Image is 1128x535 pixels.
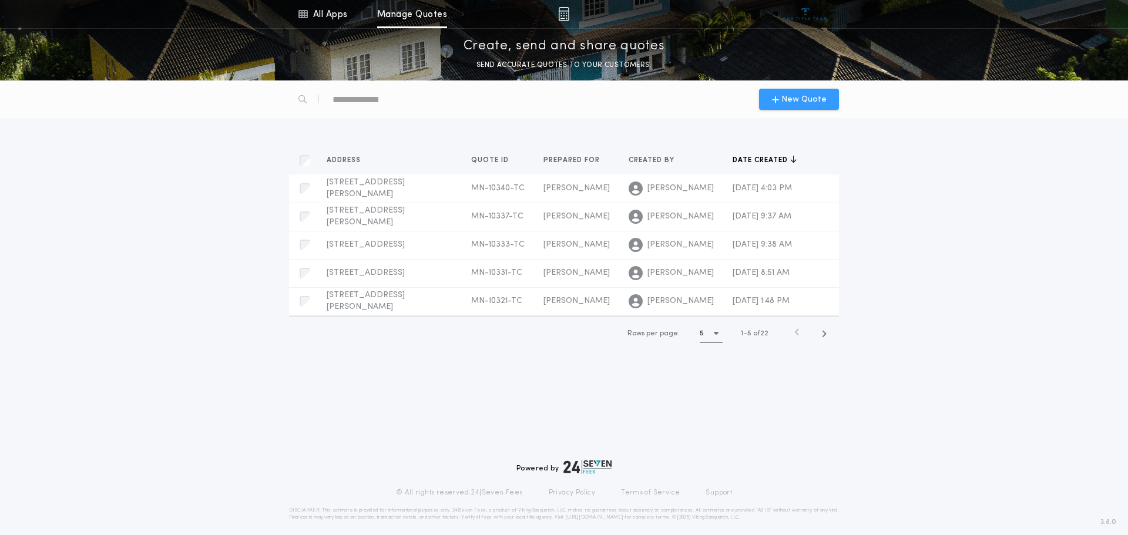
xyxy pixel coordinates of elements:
[647,183,714,194] span: [PERSON_NAME]
[733,154,797,166] button: Date created
[543,240,610,249] span: [PERSON_NAME]
[327,240,405,249] span: [STREET_ADDRESS]
[621,488,680,497] a: Terms of Service
[759,89,839,110] button: New Quote
[733,156,790,165] span: Date created
[629,156,677,165] span: Created by
[543,156,602,165] span: Prepared for
[543,212,610,221] span: [PERSON_NAME]
[733,268,790,277] span: [DATE] 8:51 AM
[627,330,680,337] span: Rows per page:
[464,37,665,56] p: Create, send and share quotes
[396,488,523,497] p: © All rights reserved. 24|Seven Fees
[647,239,714,251] span: [PERSON_NAME]
[471,297,522,305] span: MN-10321-TC
[471,240,525,249] span: MN-10333-TC
[558,7,569,21] img: img
[549,488,596,497] a: Privacy Policy
[781,93,827,106] span: New Quote
[733,212,791,221] span: [DATE] 9:37 AM
[647,295,714,307] span: [PERSON_NAME]
[706,488,732,497] a: Support
[784,8,828,20] img: vs-icon
[1100,517,1116,527] span: 3.8.0
[471,154,518,166] button: Quote ID
[733,297,790,305] span: [DATE] 1:48 PM
[747,330,751,337] span: 5
[700,328,704,339] h1: 5
[327,268,405,277] span: [STREET_ADDRESS]
[543,297,610,305] span: [PERSON_NAME]
[471,156,511,165] span: Quote ID
[700,324,723,343] button: 5
[543,184,610,193] span: [PERSON_NAME]
[565,515,623,520] a: [URL][DOMAIN_NAME]
[327,206,405,227] span: [STREET_ADDRESS][PERSON_NAME]
[629,154,683,166] button: Created by
[741,330,743,337] span: 1
[563,460,612,474] img: logo
[471,268,522,277] span: MN-10331-TC
[471,212,523,221] span: MN-10337-TC
[289,507,839,521] p: DISCLAIMER: This estimate is provided for informational purposes only. 24|Seven Fees, a product o...
[753,328,768,339] span: of 22
[476,59,652,71] p: SEND ACCURATE QUOTES TO YOUR CUSTOMERS.
[647,267,714,279] span: [PERSON_NAME]
[733,240,792,249] span: [DATE] 9:38 AM
[543,268,610,277] span: [PERSON_NAME]
[516,460,612,474] div: Powered by
[327,291,405,311] span: [STREET_ADDRESS][PERSON_NAME]
[471,184,525,193] span: MN-10340-TC
[733,184,792,193] span: [DATE] 4:03 PM
[647,211,714,223] span: [PERSON_NAME]
[327,178,405,198] span: [STREET_ADDRESS][PERSON_NAME]
[327,156,363,165] span: Address
[327,154,370,166] button: Address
